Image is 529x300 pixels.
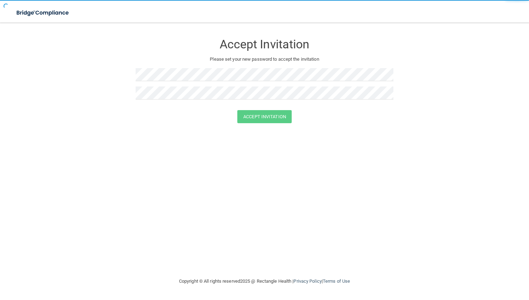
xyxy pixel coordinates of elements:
[323,278,350,284] a: Terms of Use
[136,270,393,293] div: Copyright © All rights reserved 2025 @ Rectangle Health | |
[237,110,292,123] button: Accept Invitation
[11,6,76,20] img: bridge_compliance_login_screen.278c3ca4.svg
[293,278,321,284] a: Privacy Policy
[141,55,388,64] p: Please set your new password to accept the invitation
[136,38,393,51] h3: Accept Invitation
